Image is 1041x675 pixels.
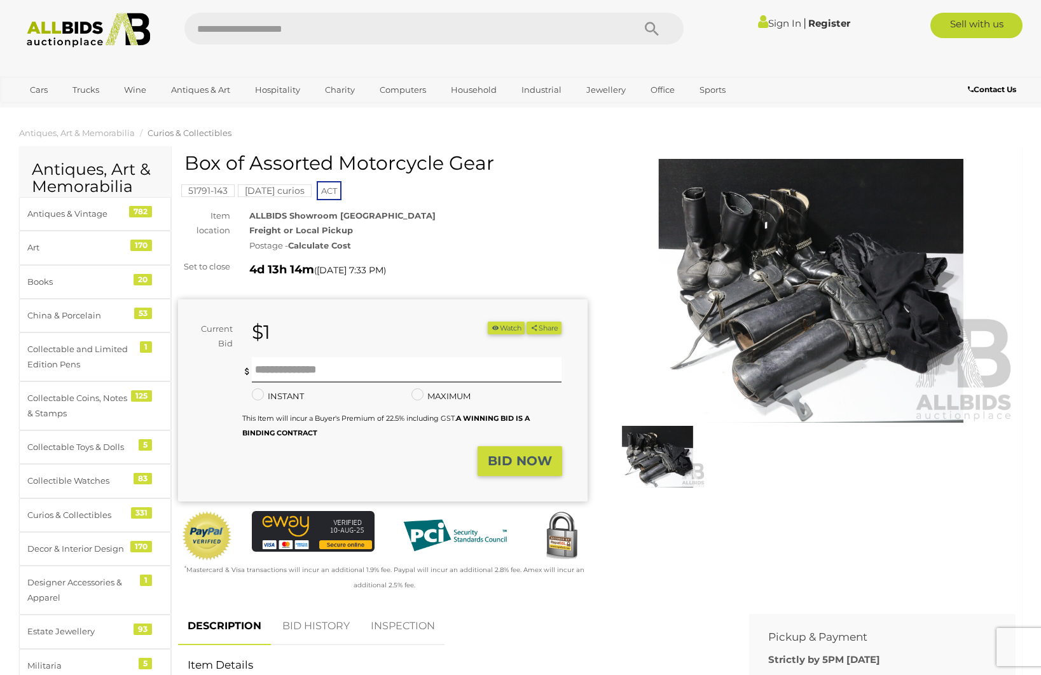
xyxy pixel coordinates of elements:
[443,79,505,100] a: Household
[488,453,552,468] strong: BID NOW
[131,507,152,519] div: 331
[252,320,270,344] strong: $1
[238,186,312,196] a: [DATE] curios
[19,566,171,615] a: Designer Accessories & Apparel 1
[27,275,132,289] div: Books
[139,658,152,669] div: 5
[116,79,155,100] a: Wine
[178,322,242,351] div: Current Bid
[488,322,525,335] li: Watch this item
[288,240,351,250] strong: Calculate Cost
[140,575,152,586] div: 1
[27,508,132,522] div: Curios & Collectibles
[27,207,132,221] div: Antiques & Vintage
[768,631,977,643] h2: Pickup & Payment
[32,161,158,196] h2: Antiques, Art & Memorabilia
[273,608,359,645] a: BID HISTORY
[536,511,587,562] img: Secured by Rapid SSL
[758,17,801,29] a: Sign In
[242,414,530,437] small: This Item will incur a Buyer's Premium of 22.5% including GST.
[19,265,171,299] a: Books 20
[578,79,634,100] a: Jewellery
[768,653,880,665] b: Strictly by 5PM [DATE]
[411,389,471,404] label: MAXIMUM
[181,511,233,561] img: Official PayPal Seal
[19,532,171,566] a: Decor & Interior Design 170
[140,341,152,353] div: 1
[139,439,152,451] div: 5
[808,17,850,29] a: Register
[19,615,171,648] a: Estate Jewellery 93
[610,426,706,487] img: Box of Assorted Motorcycle Gear
[317,264,383,276] span: [DATE] 7:33 PM
[20,13,158,48] img: Allbids.com.au
[19,332,171,381] a: Collectable and Limited Edition Pens 1
[488,322,525,335] button: Watch
[178,608,271,645] a: DESCRIPTION
[249,238,587,253] div: Postage -
[134,473,152,484] div: 83
[19,498,171,532] a: Curios & Collectibles 331
[249,262,314,276] strong: 4d 13h 14m
[169,208,240,238] div: Item location
[181,186,235,196] a: 51791-143
[188,659,720,671] h2: Item Details
[642,79,683,100] a: Office
[249,225,353,235] strong: Freight or Local Pickup
[19,381,171,430] a: Collectable Coins, Notes & Stamps 125
[247,79,308,100] a: Hospitality
[317,79,363,100] a: Charity
[184,153,584,174] h1: Box of Assorted Motorcycle Gear
[27,474,132,488] div: Collectible Watches
[129,206,152,217] div: 782
[930,13,1023,38] a: Sell with us
[968,83,1019,97] a: Contact Us
[134,624,152,635] div: 93
[314,265,386,275] span: ( )
[527,322,562,335] button: Share
[27,342,132,372] div: Collectable and Limited Edition Pens
[27,391,132,421] div: Collectable Coins, Notes & Stamps
[371,79,434,100] a: Computers
[252,389,304,404] label: INSTANT
[478,446,562,476] button: BID NOW
[27,658,132,673] div: Militaria
[27,440,132,454] div: Collectable Toys & Dolls
[19,430,171,464] a: Collectable Toys & Dolls 5
[242,414,530,437] b: A WINNING BID IS A BINDING CONTRACT
[968,85,1016,94] b: Contact Us
[317,181,341,200] span: ACT
[169,259,240,274] div: Set to close
[19,197,171,231] a: Antiques & Vintage 782
[64,79,107,100] a: Trucks
[134,274,152,285] div: 20
[27,240,132,255] div: Art
[27,308,132,323] div: China & Porcelain
[163,79,238,100] a: Antiques & Art
[238,184,312,197] mark: [DATE] curios
[184,566,584,589] small: Mastercard & Visa transactions will incur an additional 1.9% fee. Paypal will incur an additional...
[620,13,684,44] button: Search
[181,184,235,197] mark: 51791-143
[130,541,152,552] div: 170
[22,100,128,121] a: [GEOGRAPHIC_DATA]
[134,308,152,319] div: 53
[130,240,152,251] div: 170
[607,159,1016,423] img: Box of Assorted Motorcycle Gear
[19,128,135,138] a: Antiques, Art & Memorabilia
[27,575,132,605] div: Designer Accessories & Apparel
[148,128,231,138] a: Curios & Collectibles
[361,608,445,645] a: INSPECTION
[803,16,806,30] span: |
[513,79,570,100] a: Industrial
[19,299,171,332] a: China & Porcelain 53
[691,79,734,100] a: Sports
[19,231,171,264] a: Art 170
[27,624,132,639] div: Estate Jewellery
[131,390,152,402] div: 125
[394,511,516,560] img: PCI DSS compliant
[252,511,375,552] img: eWAY Payment Gateway
[27,542,132,556] div: Decor & Interior Design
